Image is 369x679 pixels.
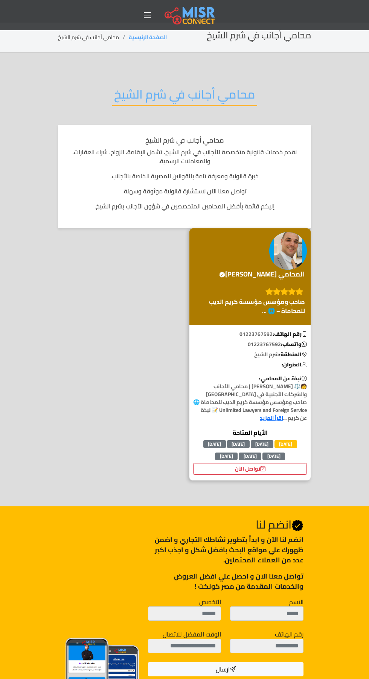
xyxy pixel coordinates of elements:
span: [DATE] [215,453,238,460]
span: [DATE] [239,453,261,460]
b: واتساب: [281,339,307,349]
label: الاسم [289,597,303,606]
span: [DATE] [251,440,273,448]
p: 01223767592 [189,330,311,338]
b: المنطقة: [279,349,307,359]
img: المحامي كريم الديب [269,232,307,270]
p: 01223767592 [189,340,311,348]
b: العنوان: [282,360,307,369]
a: اقرأ المزيد [260,413,283,423]
div: الأيام المتاحة [193,428,307,475]
label: الوقت المفضل للاتصال [163,630,221,639]
span: [DATE] [274,440,297,448]
h2: محامي أجانب في شرم الشيخ [112,87,257,106]
a: تواصل الآن [193,463,307,475]
a: المحامي [PERSON_NAME] [219,269,307,280]
h2: انضم لنا [148,518,303,532]
button: ارسال [148,662,303,676]
a: صاحب ومؤسس مؤسسة كريم الديب للمحاماة – 🌐 ... [193,297,307,315]
label: التخصص [199,597,221,606]
h2: محامي أجانب في شرم الشيخ [207,30,311,41]
p: خبرة قانونية ومعرفة تامة بالقوانين المصرية الخاصة بالأجانب. [69,172,300,181]
h4: المحامي [PERSON_NAME] [219,270,305,278]
p: انضم لنا اﻵن و ابدأ بتطوير نشاطك التجاري و اضمن ظهورك علي مواقع البحث بافضل شكل و اجذب اكبر عدد م... [148,535,303,565]
p: تواصل معنا الان و احصل علي افضل العروض والخدمات المقدمة من مصر كونكت ! [148,571,303,591]
b: رقم الهاتف: [273,329,307,339]
span: [DATE] [262,453,285,460]
p: نقدم خدمات قانونية متخصصة للأجانب في شرم الشيخ، تشمل الإقامة، الزواج، شراء العقارات، والمعاملات ا... [69,147,300,166]
span: [DATE] [227,440,250,448]
h1: محامي أجانب في شرم الشيخ [69,136,300,144]
p: تواصل معنا الآن لاستشارة قانونية موثوقة وسهلة. [69,187,300,196]
b: نبذة عن المحامي: [259,374,307,383]
a: الصفحة الرئيسية [129,32,167,42]
svg: Verified account [291,520,303,532]
p: شرم الشيخ [189,351,311,358]
p: 🧑⚖️ [PERSON_NAME] | محامي الأجانب والشركات الأجنبية في [GEOGRAPHIC_DATA] صاحب ومؤسس مؤسسة كريم ال... [189,375,311,422]
label: رقم الهاتف [275,630,303,639]
svg: Verified account [219,272,225,278]
p: إليكم قائمة بأفضل المحامين المتخصصين في شؤون الأجانب بشرم الشيخ. [69,202,300,211]
li: محامي أجانب في شرم الشيخ [58,33,129,41]
img: main.misr_connect [165,6,215,24]
span: [DATE] [203,440,226,448]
